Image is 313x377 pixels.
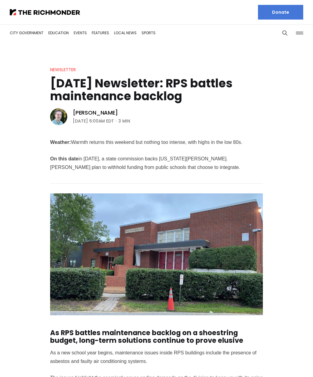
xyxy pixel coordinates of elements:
a: Events [74,30,87,35]
a: [PERSON_NAME] [73,109,118,116]
p: in [DATE], a state commission backs [US_STATE][PERSON_NAME]. [PERSON_NAME] plan to withhold fundi... [50,155,263,172]
time: [DATE] 6:00AM EDT [73,117,114,125]
h3: As RPS battles maintenance backlog on a shoestring budget, long-term solutions continue to prove ... [50,329,263,345]
a: Sports [142,30,156,35]
button: Search this site [280,28,289,38]
h1: [DATE] Newsletter: RPS battles maintenance backlog [50,77,263,103]
img: Michael Phillips [50,108,67,125]
p: As a new school year begins, maintenance issues inside RPS buildings include the presence of asbe... [50,349,263,366]
strong: Weather: [50,139,71,145]
span: 3 min [118,117,130,125]
a: Features [92,30,109,35]
a: Local News [114,30,137,35]
strong: On this date [50,156,78,162]
a: Donate [258,5,303,20]
a: City Government [10,30,43,35]
a: Education [48,30,69,35]
iframe: portal-trigger [260,347,313,377]
img: The Richmonder [10,9,80,15]
a: Newsletter [50,67,76,73]
p: Warmth returns this weekend but nothing too intense, with highs in the low 80s. [50,138,263,147]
